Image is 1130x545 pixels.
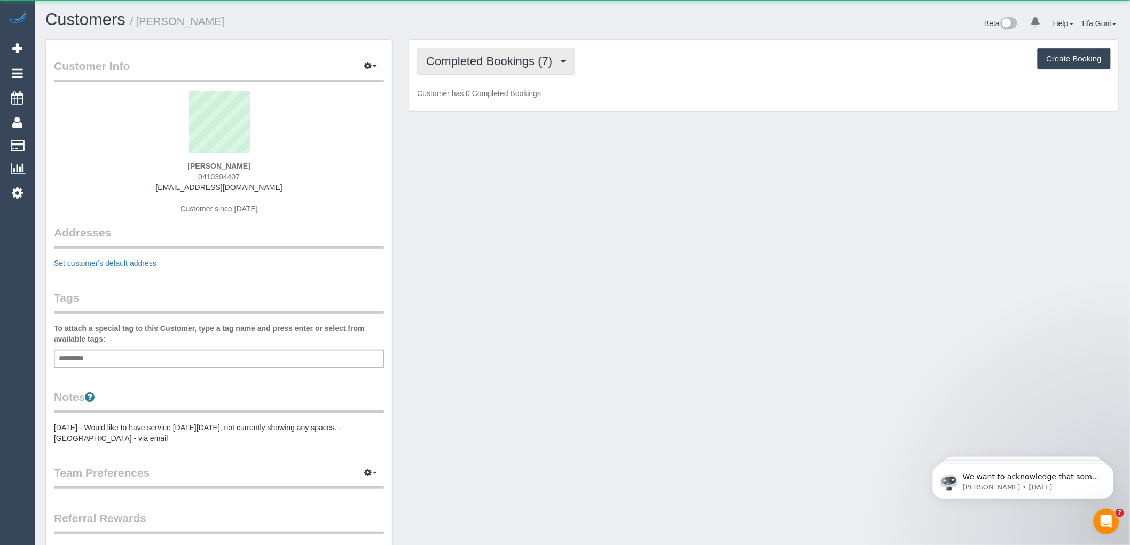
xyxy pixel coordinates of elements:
span: Completed Bookings (7) [426,54,558,68]
span: We want to acknowledge that some users may be experiencing lag or slower performance in our softw... [46,31,184,177]
a: Set customer's default address [54,259,156,267]
legend: Team Preferences [54,465,384,489]
button: Completed Bookings (7) [417,48,575,75]
a: [EMAIL_ADDRESS][DOMAIN_NAME] [156,183,282,192]
small: / [PERSON_NAME] [130,15,225,27]
img: New interface [1000,17,1017,31]
legend: Customer Info [54,58,384,82]
pre: [DATE] - Would like to have service [DATE][DATE], not currently showing any spaces. - [GEOGRAPHIC... [54,422,384,444]
a: Help [1053,19,1074,28]
legend: Tags [54,290,384,314]
img: Automaid Logo [6,11,28,26]
p: Message from Ellie, sent 2w ago [46,41,184,51]
label: To attach a special tag to this Customer, type a tag name and press enter or select from availabl... [54,323,384,344]
p: Customer has 0 Completed Bookings [417,88,1111,99]
legend: Referral Rewards [54,510,384,534]
legend: Notes [54,389,384,413]
span: Customer since [DATE] [181,204,258,213]
span: 0410394407 [198,172,240,181]
a: Tifa Guni [1081,19,1117,28]
strong: [PERSON_NAME] [187,162,250,170]
span: 7 [1116,509,1124,517]
a: Customers [45,10,125,29]
iframe: Intercom live chat [1094,509,1119,534]
button: Create Booking [1038,48,1111,70]
a: Beta [984,19,1017,28]
iframe: Intercom notifications message [916,441,1130,516]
